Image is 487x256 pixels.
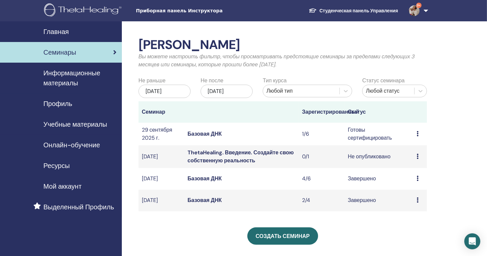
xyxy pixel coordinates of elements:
[309,8,317,13] img: graduation-cap-white.svg
[43,69,100,87] ya-tr-span: Информационные материалы
[43,99,72,108] ya-tr-span: Профиль
[263,77,286,84] ya-tr-span: Тип курса
[299,123,344,145] td: 1/6
[146,88,162,95] ya-tr-span: [DATE]
[303,5,403,17] a: Студенческая панель Управления
[348,175,376,182] ya-tr-span: Завершено
[256,233,310,240] ya-tr-span: Создать семинар
[44,3,124,18] img: logo.png
[43,48,76,57] ya-tr-span: Семинары
[464,233,480,249] div: Откройте Интерком-Мессенджер
[43,27,69,36] ya-tr-span: Главная
[136,8,223,13] ya-tr-span: Приборная панель Инструктора
[247,227,318,245] a: Создать семинар
[416,3,422,8] span: 9+
[302,108,359,115] ya-tr-span: Зарегистрированный
[201,77,223,84] ya-tr-span: Не после
[142,197,158,204] ya-tr-span: [DATE]
[299,190,344,211] td: 2/4
[299,168,344,190] td: 4/6
[366,87,400,94] ya-tr-span: Любой статус
[142,108,165,115] ya-tr-span: Семинар
[409,5,420,16] img: default.jpg
[139,53,415,68] ya-tr-span: Вы можете настроить фильтр, чтобы просматривать предстоящие семинары за пределами следующих 3 мес...
[43,141,100,149] ya-tr-span: Онлайн-обучение
[188,130,222,137] a: Базовая ДНК
[142,126,172,141] ya-tr-span: 29 сентября 2025 г.
[208,88,224,95] ya-tr-span: [DATE]
[188,149,294,164] a: ThetaHealing. Введение. Создайте свою собственную реальность
[299,145,344,168] td: 0/1
[139,77,166,84] ya-tr-span: Не раньше
[142,153,158,160] ya-tr-span: [DATE]
[43,120,107,129] ya-tr-span: Учебные материалы
[319,8,398,14] ya-tr-span: Студенческая панель Управления
[348,126,392,141] ya-tr-span: Готовы сертифицировать
[362,77,405,84] ya-tr-span: Статус семинара
[188,175,222,182] a: Базовая ДНК
[348,108,366,115] ya-tr-span: Статус
[188,197,222,204] a: Базовая ДНК
[266,87,292,94] ya-tr-span: Любой тип
[348,197,376,204] ya-tr-span: Завершено
[43,203,114,211] ya-tr-span: Выделенный Профиль
[139,36,240,53] ya-tr-span: [PERSON_NAME]
[348,153,391,160] ya-tr-span: Не опубликовано
[43,182,81,191] ya-tr-span: Мой аккаунт
[43,161,70,170] ya-tr-span: Ресурсы
[142,175,158,182] ya-tr-span: [DATE]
